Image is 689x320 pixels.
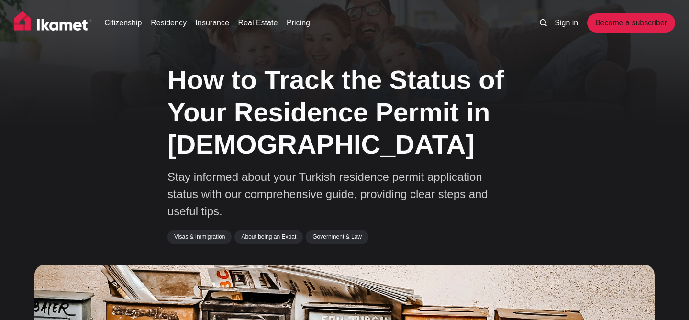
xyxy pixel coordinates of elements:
[104,17,142,29] a: Citizenship
[287,17,310,29] a: Pricing
[151,17,187,29] a: Residency
[306,230,368,244] a: Government & Law
[167,168,502,220] p: Stay informed about your Turkish residence permit application status with our comprehensive guide...
[238,17,278,29] a: Real Estate
[555,17,578,29] a: Sign in
[587,13,675,33] a: Become a subscriber
[234,230,303,244] a: About being an Expat
[167,64,522,160] h1: How to Track the Status of Your Residence Permit in [DEMOGRAPHIC_DATA]
[14,11,92,35] img: Ikamet home
[167,230,232,244] a: Visas & Immigration
[196,17,229,29] a: Insurance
